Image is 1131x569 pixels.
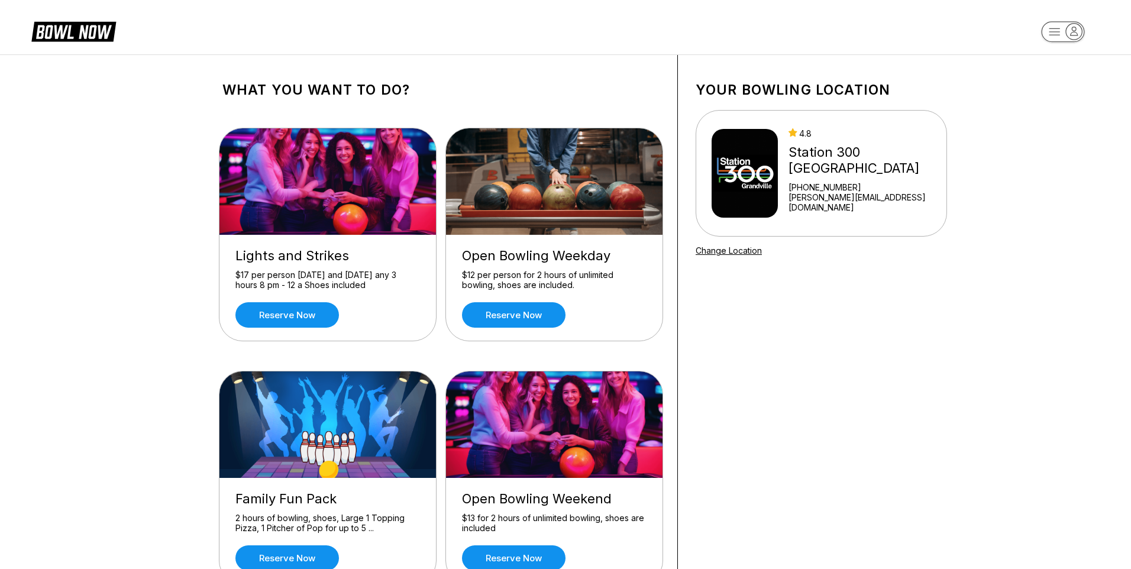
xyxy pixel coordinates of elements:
[462,248,647,264] div: Open Bowling Weekday
[789,144,942,176] div: Station 300 [GEOGRAPHIC_DATA]
[219,128,437,235] img: Lights and Strikes
[219,371,437,478] img: Family Fun Pack
[789,192,942,212] a: [PERSON_NAME][EMAIL_ADDRESS][DOMAIN_NAME]
[446,128,664,235] img: Open Bowling Weekday
[235,491,420,507] div: Family Fun Pack
[235,248,420,264] div: Lights and Strikes
[789,182,942,192] div: [PHONE_NUMBER]
[235,302,339,328] a: Reserve now
[446,371,664,478] img: Open Bowling Weekend
[222,82,660,98] h1: What you want to do?
[696,82,947,98] h1: Your bowling location
[462,491,647,507] div: Open Bowling Weekend
[462,513,647,534] div: $13 for 2 hours of unlimited bowling, shoes are included
[235,270,420,290] div: $17 per person [DATE] and [DATE] any 3 hours 8 pm - 12 a Shoes included
[462,270,647,290] div: $12 per person for 2 hours of unlimited bowling, shoes are included.
[235,513,420,534] div: 2 hours of bowling, shoes, Large 1 Topping Pizza, 1 Pitcher of Pop for up to 5 ...
[712,129,778,218] img: Station 300 Grandville
[696,245,762,256] a: Change Location
[789,128,942,138] div: 4.8
[462,302,565,328] a: Reserve now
